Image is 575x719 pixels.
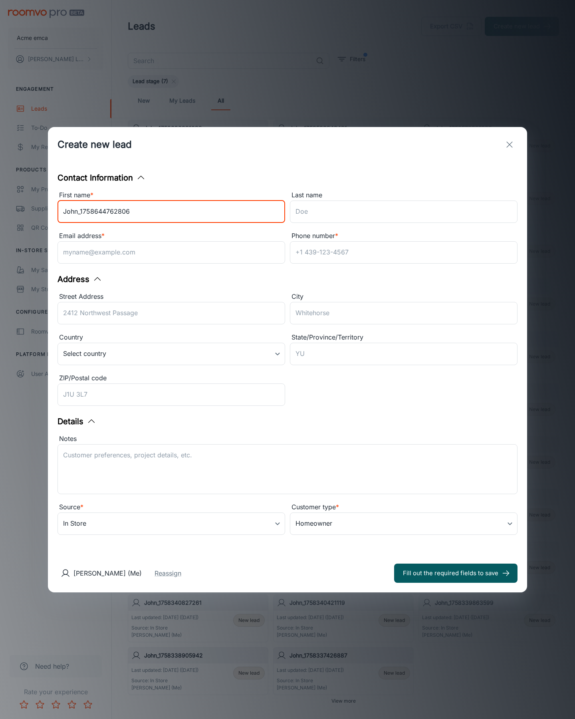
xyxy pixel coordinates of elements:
button: Address [57,273,102,285]
input: John [57,201,285,223]
input: Whitehorse [290,302,517,324]
div: City [290,292,517,302]
input: myname@example.com [57,241,285,264]
input: J1U 3L7 [57,383,285,406]
input: 2412 Northwest Passage [57,302,285,324]
input: YU [290,343,517,365]
input: +1 439-123-4567 [290,241,517,264]
div: Homeowner [290,512,517,535]
div: Phone number [290,231,517,241]
div: ZIP/Postal code [57,373,285,383]
p: [PERSON_NAME] (Me) [73,568,142,578]
div: Notes [57,434,517,444]
div: In Store [57,512,285,535]
div: State/Province/Territory [290,332,517,343]
div: Country [57,332,285,343]
button: Details [57,415,96,427]
button: Reassign [155,568,181,578]
div: Email address [57,231,285,241]
h1: Create new lead [57,137,132,152]
div: Select country [57,343,285,365]
div: Last name [290,190,517,201]
div: First name [57,190,285,201]
button: Fill out the required fields to save [394,564,517,583]
button: Contact Information [57,172,146,184]
button: exit [502,137,517,153]
input: Doe [290,201,517,223]
div: Customer type [290,502,517,512]
div: Source [57,502,285,512]
div: Street Address [57,292,285,302]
